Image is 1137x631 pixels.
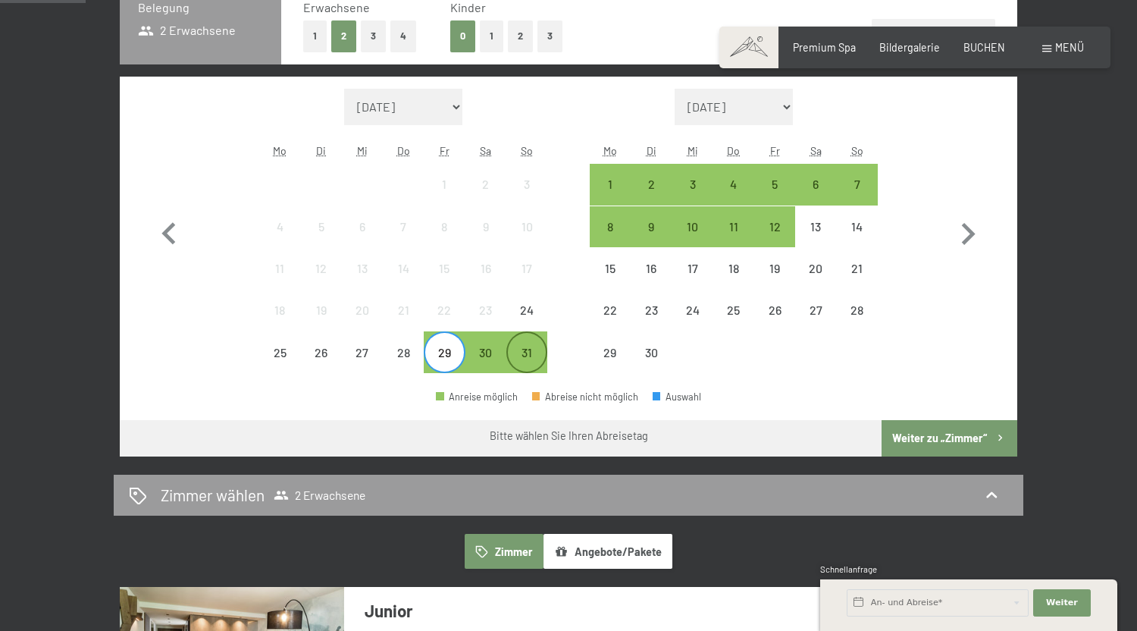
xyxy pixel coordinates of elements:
div: Abreise möglich [754,206,795,247]
abbr: Dienstag [316,144,326,157]
a: Premium Spa [793,41,856,54]
div: Thu Sep 18 2025 [713,248,754,289]
div: Abreise nicht möglich [383,248,424,289]
div: 31 [508,347,546,385]
div: Mon Sep 15 2025 [590,248,631,289]
div: 27 [343,347,381,385]
div: Abreise nicht möglich [672,290,713,331]
div: 3 [673,178,711,216]
div: 28 [384,347,422,385]
div: Abreise nicht möglich [342,206,383,247]
div: Abreise nicht möglich [837,290,878,331]
div: 19 [302,304,340,342]
abbr: Montag [273,144,287,157]
span: Weiter [1046,597,1078,609]
div: Wed Aug 27 2025 [342,331,383,372]
div: 9 [467,221,505,259]
button: Zimmer hinzufügen [872,19,995,52]
div: Wed Sep 17 2025 [672,248,713,289]
div: 21 [384,304,422,342]
abbr: Mittwoch [357,144,368,157]
abbr: Sonntag [521,144,533,157]
div: Sun Aug 24 2025 [506,290,547,331]
abbr: Dienstag [647,144,656,157]
div: Abreise möglich [590,164,631,205]
div: Sun Sep 21 2025 [837,248,878,289]
div: Sat Sep 13 2025 [795,206,836,247]
div: Fri Sep 19 2025 [754,248,795,289]
div: Abreise nicht möglich [259,206,300,247]
div: Abreise möglich [713,206,754,247]
div: 4 [261,221,299,259]
div: 6 [343,221,381,259]
div: Sat Aug 30 2025 [465,331,506,372]
div: 8 [425,221,463,259]
div: Tue Aug 19 2025 [300,290,341,331]
div: Mon Aug 04 2025 [259,206,300,247]
a: Bildergalerie [879,41,940,54]
div: Abreise nicht möglich [754,290,795,331]
div: 7 [384,221,422,259]
div: Abreise nicht möglich [259,290,300,331]
div: Mon Aug 11 2025 [259,248,300,289]
div: Mon Sep 29 2025 [590,331,631,372]
div: 2 [467,178,505,216]
div: 15 [425,262,463,300]
div: Fri Aug 15 2025 [424,248,465,289]
div: Abreise möglich [713,164,754,205]
div: Mon Aug 25 2025 [259,331,300,372]
button: 2 [331,20,356,52]
div: 26 [302,347,340,385]
div: Sun Sep 07 2025 [837,164,878,205]
abbr: Mittwoch [688,144,698,157]
div: Abreise nicht möglich [383,206,424,247]
div: 20 [797,262,835,300]
div: Tue Sep 30 2025 [631,331,672,372]
div: Fri Sep 12 2025 [754,206,795,247]
div: 6 [797,178,835,216]
div: Sat Aug 02 2025 [465,164,506,205]
div: Abreise nicht möglich [424,248,465,289]
div: Abreise nicht möglich [795,206,836,247]
div: 15 [591,262,629,300]
div: 27 [797,304,835,342]
div: Abreise nicht möglich [383,331,424,372]
div: Abreise nicht möglich [795,290,836,331]
div: 18 [715,262,753,300]
div: Abreise nicht möglich [506,290,547,331]
div: 12 [302,262,340,300]
div: 22 [591,304,629,342]
button: 3 [537,20,562,52]
div: Abreise nicht möglich [424,290,465,331]
div: 1 [425,178,463,216]
div: Abreise nicht möglich [424,206,465,247]
div: Tue Aug 05 2025 [300,206,341,247]
div: 8 [591,221,629,259]
div: Abreise möglich [465,331,506,372]
div: Abreise nicht möglich [383,290,424,331]
div: Tue Sep 09 2025 [631,206,672,247]
div: 7 [838,178,876,216]
div: 12 [756,221,794,259]
div: 30 [632,347,670,385]
div: Fri Aug 01 2025 [424,164,465,205]
abbr: Sonntag [851,144,863,157]
div: 19 [756,262,794,300]
div: 5 [756,178,794,216]
span: Menü [1055,41,1084,54]
div: 14 [384,262,422,300]
button: Angebote/Pakete [543,534,672,569]
button: Weiter [1033,589,1091,617]
div: Abreise nicht möglich [713,290,754,331]
div: 17 [673,262,711,300]
div: 5 [302,221,340,259]
div: 30 [467,347,505,385]
abbr: Montag [603,144,617,157]
span: Schnellanfrage [820,564,877,574]
button: Nächster Monat [946,89,990,374]
div: Thu Aug 28 2025 [383,331,424,372]
div: Tue Sep 16 2025 [631,248,672,289]
button: 2 [508,20,533,52]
